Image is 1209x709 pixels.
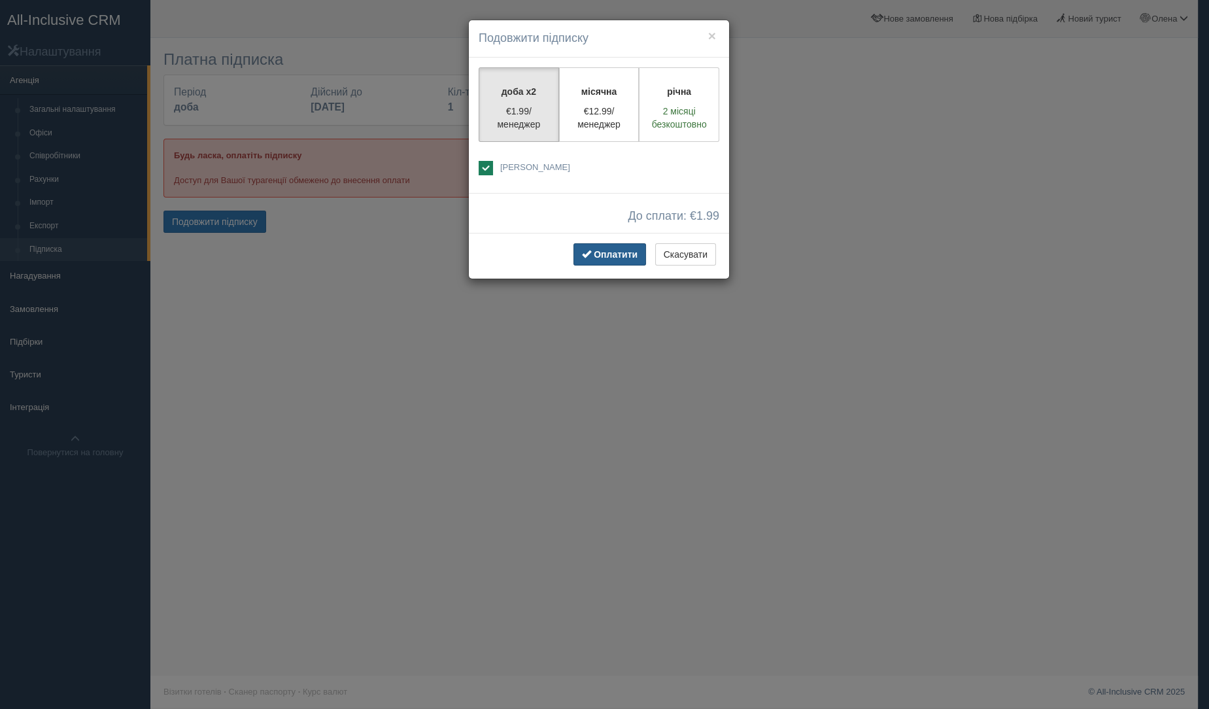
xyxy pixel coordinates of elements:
span: [PERSON_NAME] [500,162,570,172]
span: Оплатити [594,249,638,260]
span: До сплати: € [628,210,719,223]
p: річна [647,85,711,98]
button: × [708,29,716,43]
p: €12.99/менеджер [568,105,631,131]
span: 1.99 [696,209,719,222]
p: €1.99/менеджер [487,105,551,131]
button: Оплатити [573,243,646,266]
p: доба x2 [487,85,551,98]
button: Скасувати [655,243,716,266]
p: місячна [568,85,631,98]
h4: Подовжити підписку [479,30,719,47]
p: 2 місяці безкоштовно [647,105,711,131]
